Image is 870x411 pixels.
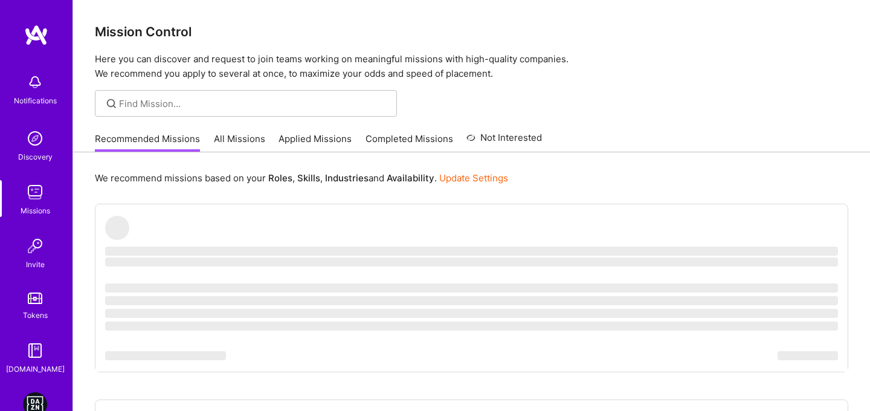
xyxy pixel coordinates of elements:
[23,126,47,150] img: discovery
[23,70,47,94] img: bell
[279,132,352,152] a: Applied Missions
[105,97,118,111] i: icon SearchGrey
[439,172,508,184] a: Update Settings
[119,97,388,110] input: Find Mission...
[95,52,848,81] p: Here you can discover and request to join teams working on meaningful missions with high-quality ...
[466,131,542,152] a: Not Interested
[95,132,200,152] a: Recommended Missions
[23,234,47,258] img: Invite
[214,132,265,152] a: All Missions
[297,172,320,184] b: Skills
[28,293,42,304] img: tokens
[366,132,453,152] a: Completed Missions
[95,24,848,39] h3: Mission Control
[24,24,48,46] img: logo
[23,180,47,204] img: teamwork
[325,172,369,184] b: Industries
[18,150,53,163] div: Discovery
[23,309,48,322] div: Tokens
[387,172,434,184] b: Availability
[6,363,65,375] div: [DOMAIN_NAME]
[95,172,508,184] p: We recommend missions based on your , , and .
[21,204,50,217] div: Missions
[23,338,47,363] img: guide book
[14,94,57,107] div: Notifications
[268,172,292,184] b: Roles
[26,258,45,271] div: Invite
